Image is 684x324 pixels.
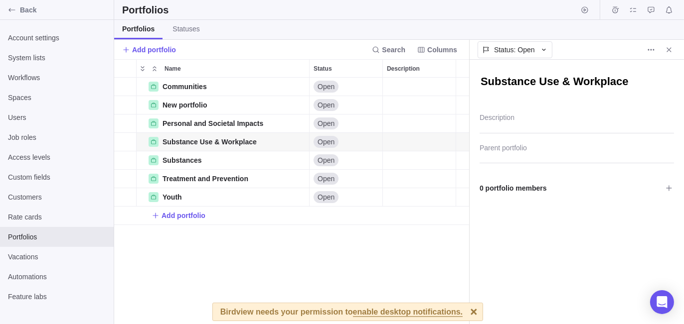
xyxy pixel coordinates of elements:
[137,151,310,170] div: Name
[383,96,456,114] div: Description
[318,192,335,202] span: Open
[165,20,207,39] a: Statuses
[8,112,106,122] span: Users
[578,3,592,17] span: Start timer
[165,64,181,74] span: Name
[608,7,622,15] a: Time logs
[383,170,456,188] div: Description
[310,60,382,77] div: Status
[318,118,335,128] span: Open
[310,133,383,151] div: Status
[387,64,420,74] span: Description
[8,73,106,83] span: Workflows
[114,20,163,39] a: Portfolios
[480,74,674,91] textarea: Name
[662,7,676,15] a: Notifications
[644,43,658,57] span: More actions
[383,78,456,96] div: Description
[494,45,535,55] span: Status: Open
[152,209,205,222] span: Add portfolio
[137,188,310,207] div: Name
[318,82,335,92] span: Open
[8,232,106,242] span: Portfolios
[310,114,383,133] div: Status
[662,43,676,57] span: Close
[122,43,176,57] span: Add portfolio
[163,100,207,110] span: New portfolio
[310,151,383,170] div: Status
[137,133,310,151] div: Name
[626,3,640,17] span: My assignments
[650,290,674,314] div: Open Intercom Messenger
[8,93,106,103] span: Spaces
[644,7,658,15] a: Approval requests
[413,43,461,57] span: Columns
[8,33,106,43] span: Account settings
[220,303,463,321] div: Birdview needs your permission to
[318,100,335,110] span: Open
[383,114,456,133] div: Description
[8,272,106,282] span: Automations
[480,180,662,197] span: 0 portfolio members
[383,188,456,207] div: Description
[8,292,106,302] span: Feature labs
[8,172,106,182] span: Custom fields
[318,137,335,147] span: Open
[8,212,106,222] span: Rate cards
[310,96,383,114] div: Status
[149,62,161,76] span: Collapse
[314,64,332,74] span: Status
[310,188,383,207] div: Status
[162,211,205,220] span: Add portfolio
[137,170,310,188] div: Name
[163,82,207,92] span: Communities
[8,192,106,202] span: Customers
[383,151,456,170] div: Description
[137,62,149,76] span: Expand
[8,132,106,142] span: Job roles
[122,3,169,17] h2: Portfolios
[163,192,182,202] span: Youth
[644,3,658,17] span: Approval requests
[318,155,335,165] span: Open
[137,96,310,114] div: Name
[626,7,640,15] a: My assignments
[163,174,248,184] span: Treatment and Prevention
[137,114,310,133] div: Name
[382,45,405,55] span: Search
[480,108,674,133] textarea: Description
[608,3,622,17] span: Time logs
[318,174,335,184] span: Open
[8,152,106,162] span: Access levels
[8,53,106,63] span: System lists
[427,45,457,55] span: Columns
[368,43,409,57] span: Search
[163,137,257,147] span: Substance Use & Workplace
[161,60,309,77] div: Name
[383,60,456,77] div: Description
[310,170,383,188] div: Status
[383,133,456,151] div: Description
[8,252,106,262] span: Vacations
[310,78,383,96] div: Status
[163,155,202,165] span: Substances
[137,78,310,96] div: Name
[172,24,199,34] span: Statuses
[163,118,263,128] span: Personal and Societal Impacts
[20,5,110,15] span: Back
[132,45,176,55] span: Add portfolio
[114,207,470,225] div: Add New
[662,3,676,17] span: Notifications
[353,308,463,317] span: enable desktop notifications.
[122,24,155,34] span: Portfolios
